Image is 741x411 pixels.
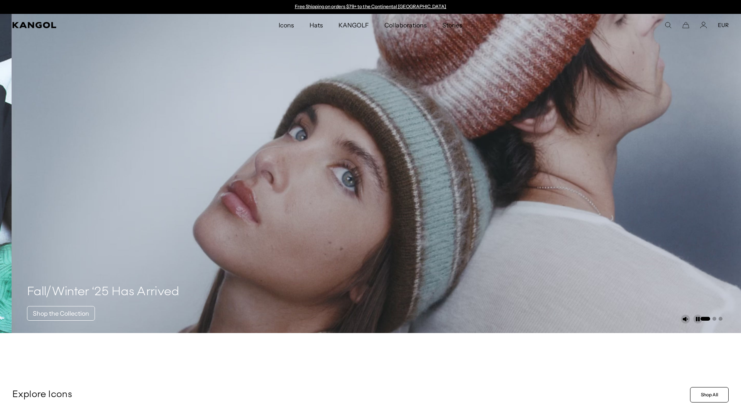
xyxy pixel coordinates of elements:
[700,317,710,321] button: Go to slide 1
[291,4,450,10] div: 1 of 2
[718,22,729,29] button: EUR
[719,317,722,321] button: Go to slide 3
[27,284,179,300] h4: Fall/Winter ‘25 Has Arrived
[291,4,450,10] div: Announcement
[27,306,95,321] a: Shop the Collection
[12,22,185,28] a: Kangol
[712,317,716,321] button: Go to slide 2
[310,14,323,36] span: Hats
[665,22,672,29] summary: Search here
[291,4,450,10] slideshow-component: Announcement bar
[12,389,687,401] p: Explore Icons
[690,387,729,403] a: Shop All
[681,315,690,324] button: Unmute
[682,22,689,29] button: Cart
[338,14,369,36] span: KANGOLF
[331,14,377,36] a: KANGOLF
[295,3,447,9] a: Free Shipping on orders $79+ to the Continental [GEOGRAPHIC_DATA]
[442,14,462,36] span: Stories
[700,315,722,321] ul: Select a slide to show
[279,14,294,36] span: Icons
[384,14,426,36] span: Collaborations
[377,14,434,36] a: Collaborations
[271,14,302,36] a: Icons
[693,315,702,324] button: Pause
[700,22,707,29] a: Account
[435,14,470,36] a: Stories
[302,14,331,36] a: Hats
